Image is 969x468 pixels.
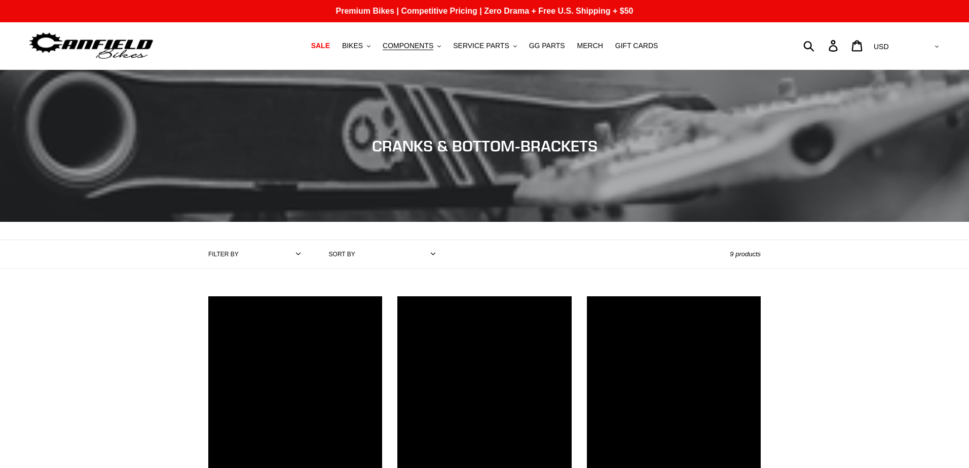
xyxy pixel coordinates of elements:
[372,137,598,155] span: CRANKS & BOTTOM-BRACKETS
[809,34,835,57] input: Search
[524,39,570,53] a: GG PARTS
[453,42,509,50] span: SERVICE PARTS
[577,42,603,50] span: MERCH
[337,39,376,53] button: BIKES
[448,39,521,53] button: SERVICE PARTS
[329,250,355,259] label: Sort by
[306,39,335,53] a: SALE
[529,42,565,50] span: GG PARTS
[208,250,239,259] label: Filter by
[28,30,155,62] img: Canfield Bikes
[342,42,363,50] span: BIKES
[572,39,608,53] a: MERCH
[378,39,446,53] button: COMPONENTS
[730,250,761,258] span: 9 products
[383,42,433,50] span: COMPONENTS
[610,39,663,53] a: GIFT CARDS
[615,42,658,50] span: GIFT CARDS
[311,42,330,50] span: SALE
